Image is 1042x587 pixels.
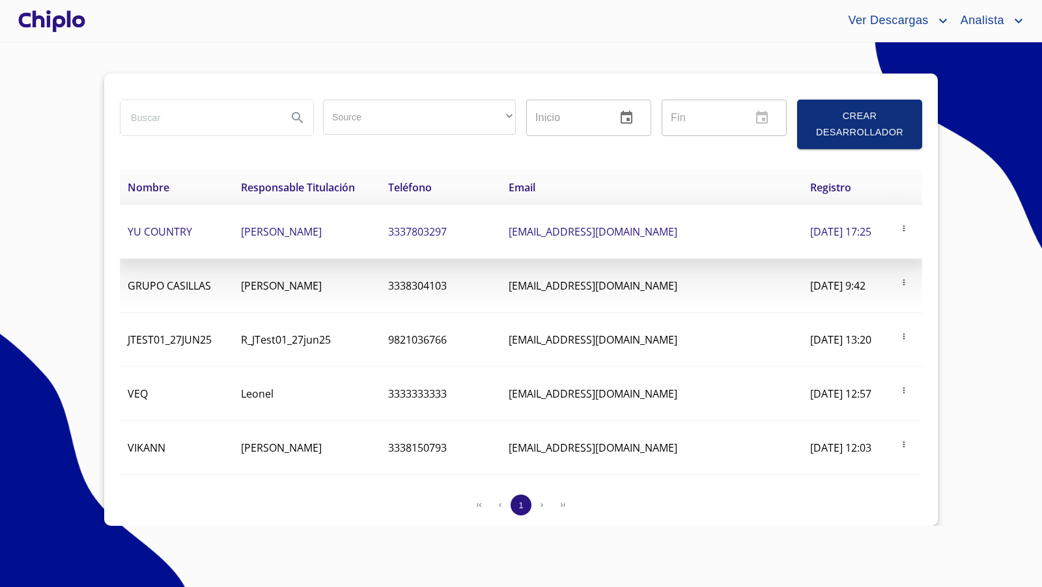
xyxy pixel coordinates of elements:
[128,387,148,401] span: VEQ
[951,10,1026,31] button: account of current user
[128,279,211,293] span: GRUPO CASILLAS
[509,279,677,293] span: [EMAIL_ADDRESS][DOMAIN_NAME]
[810,333,871,347] span: [DATE] 13:20
[509,387,677,401] span: [EMAIL_ADDRESS][DOMAIN_NAME]
[128,225,192,239] span: YU COUNTRY
[241,279,322,293] span: [PERSON_NAME]
[388,441,447,455] span: 3338150793
[810,180,851,195] span: Registro
[388,333,447,347] span: 9821036766
[509,225,677,239] span: [EMAIL_ADDRESS][DOMAIN_NAME]
[838,10,950,31] button: account of current user
[810,387,871,401] span: [DATE] 12:57
[810,225,871,239] span: [DATE] 17:25
[120,100,277,135] input: search
[810,279,866,293] span: [DATE] 9:42
[951,10,1011,31] span: Analista
[282,102,313,133] button: Search
[797,100,922,149] button: Crear Desarrollador
[241,333,331,347] span: R_JTest01_27jun25
[509,180,535,195] span: Email
[810,441,871,455] span: [DATE] 12:03
[241,441,322,455] span: [PERSON_NAME]
[241,180,355,195] span: Responsable Titulación
[838,10,935,31] span: Ver Descargas
[509,441,677,455] span: [EMAIL_ADDRESS][DOMAIN_NAME]
[813,108,907,141] span: Crear Desarrollador
[518,500,523,510] span: 1
[509,333,677,347] span: [EMAIL_ADDRESS][DOMAIN_NAME]
[388,180,432,195] span: Teléfono
[388,387,447,401] span: 3333333333
[323,100,516,135] div: ​
[388,225,447,239] span: 3337803297
[388,279,447,293] span: 3338304103
[128,333,212,347] span: JTEST01_27JUN25
[128,441,165,455] span: VIKANN
[241,387,274,401] span: Leonel
[511,495,531,515] button: 1
[128,180,169,195] span: Nombre
[241,225,322,239] span: [PERSON_NAME]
